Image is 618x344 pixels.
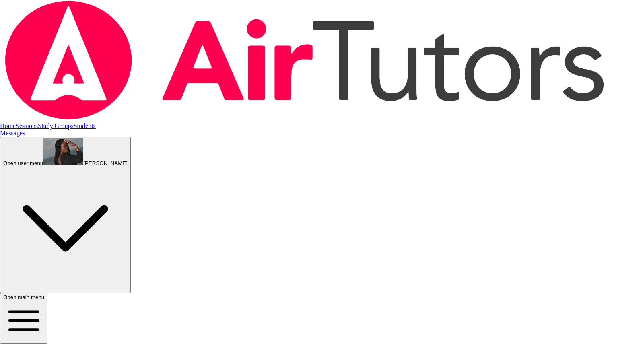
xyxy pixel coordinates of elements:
span: [PERSON_NAME] [83,160,128,166]
span: Open main menu [3,294,44,300]
span: Open user menu [3,160,43,166]
a: Study Groups [38,122,73,129]
a: Sessions [16,122,38,129]
a: Students [74,122,96,129]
